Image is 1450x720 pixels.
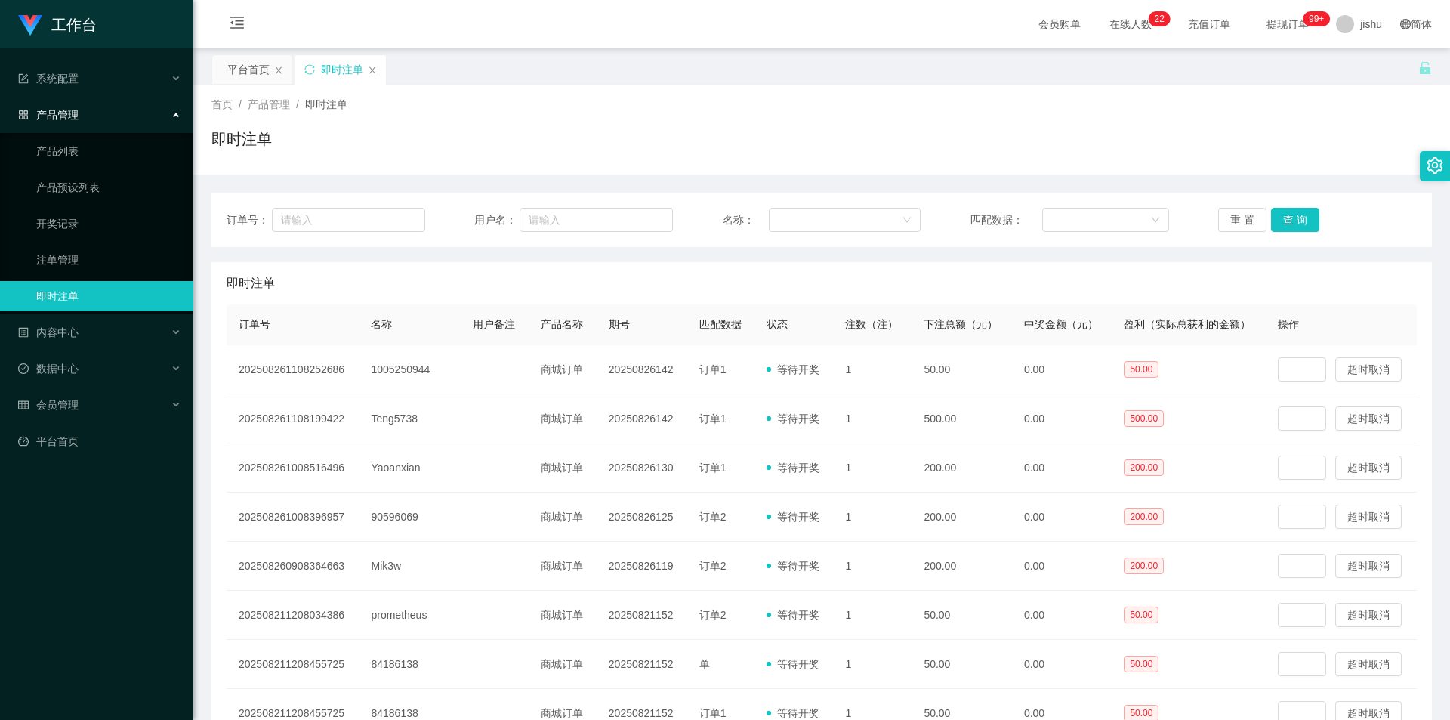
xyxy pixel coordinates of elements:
[767,560,819,572] span: 等待开奖
[767,609,819,621] span: 等待开奖
[1335,357,1402,382] button: 超时取消
[597,591,687,640] td: 20250821152
[211,1,263,49] i: 图标: menu-fold
[529,394,597,443] td: 商城订单
[699,560,727,572] span: 订单2
[699,658,710,670] span: 单
[699,707,727,719] span: 订单1
[18,363,79,375] span: 数据中心
[321,55,363,84] div: 即时注单
[529,443,597,493] td: 商城订单
[767,363,819,375] span: 等待开奖
[1124,459,1164,476] span: 200.00
[227,274,275,292] span: 即时注单
[723,212,769,228] span: 名称：
[18,73,79,85] span: 系统配置
[227,55,270,84] div: 平台首页
[1012,394,1112,443] td: 0.00
[272,208,425,232] input: 请输入
[1278,456,1326,480] button: 修 改
[1124,558,1164,574] span: 200.00
[305,98,347,110] span: 即时注单
[211,98,233,110] span: 首页
[1218,208,1266,232] button: 重 置
[1012,345,1112,394] td: 0.00
[1271,208,1319,232] button: 查 询
[359,493,461,542] td: 90596069
[1124,508,1164,525] span: 200.00
[1278,357,1326,382] button: 修 改
[18,73,29,84] i: 图标: form
[18,399,79,411] span: 会员管理
[1278,406,1326,431] button: 修 改
[1278,603,1326,627] button: 修 改
[833,542,912,591] td: 1
[1149,11,1171,26] sup: 22
[1124,318,1251,330] span: 盈利（实际总获利的金额）
[296,98,299,110] span: /
[1278,652,1326,676] button: 修 改
[227,212,272,228] span: 订单号：
[239,98,242,110] span: /
[1278,505,1326,529] button: 修 改
[227,345,359,394] td: 202508261108252686
[227,542,359,591] td: 202508260908364663
[699,413,727,425] span: 订单1
[227,640,359,689] td: 202508211208455725
[36,245,181,275] a: 注单管理
[912,394,1012,443] td: 500.00
[970,212,1042,228] span: 匹配数据：
[529,493,597,542] td: 商城订单
[1418,61,1432,75] i: 图标: unlock
[359,443,461,493] td: Yaoanxian
[1335,505,1402,529] button: 超时取消
[248,98,290,110] span: 产品管理
[1124,607,1158,623] span: 50.00
[833,640,912,689] td: 1
[1102,19,1159,29] span: 在线人数
[699,318,742,330] span: 匹配数据
[1400,19,1411,29] i: 图标: global
[473,318,515,330] span: 用户备注
[1335,603,1402,627] button: 超时取消
[699,462,727,474] span: 订单1
[18,326,79,338] span: 内容中心
[51,1,97,49] h1: 工作台
[18,18,97,30] a: 工作台
[699,511,727,523] span: 订单2
[359,345,461,394] td: 1005250944
[1012,443,1112,493] td: 0.00
[529,640,597,689] td: 商城订单
[227,591,359,640] td: 202508211208034386
[912,640,1012,689] td: 50.00
[36,209,181,239] a: 开奖记录
[227,443,359,493] td: 202508261008516496
[227,493,359,542] td: 202508261008396957
[1335,652,1402,676] button: 超时取消
[767,462,819,474] span: 等待开奖
[211,128,272,150] h1: 即时注单
[18,327,29,338] i: 图标: profile
[1012,542,1112,591] td: 0.00
[1124,361,1158,378] span: 50.00
[359,591,461,640] td: prometheus
[1155,11,1160,26] p: 2
[359,640,461,689] td: 84186138
[529,591,597,640] td: 商城订单
[304,64,315,75] i: 图标: sync
[833,443,912,493] td: 1
[1180,19,1238,29] span: 充值订单
[833,345,912,394] td: 1
[767,318,788,330] span: 状态
[239,318,270,330] span: 订单号
[597,640,687,689] td: 20250821152
[529,345,597,394] td: 商城订单
[1012,640,1112,689] td: 0.00
[767,511,819,523] span: 等待开奖
[359,394,461,443] td: Teng5738
[902,215,912,226] i: 图标: down
[1012,493,1112,542] td: 0.00
[36,136,181,166] a: 产品列表
[1151,215,1160,226] i: 图标: down
[474,212,520,228] span: 用户名：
